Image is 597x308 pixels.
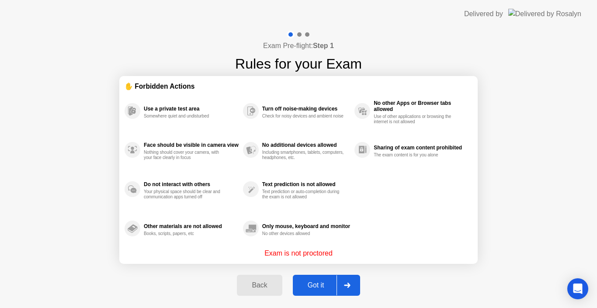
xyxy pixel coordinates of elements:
[144,150,226,160] div: Nothing should cover your camera, with your face clearly in focus
[144,189,226,200] div: Your physical space should be clear and communication apps turned off
[295,281,337,289] div: Got it
[374,145,468,151] div: Sharing of exam content prohibited
[144,231,226,236] div: Books, scripts, papers, etc
[374,100,468,112] div: No other Apps or Browser tabs allowed
[374,152,456,158] div: The exam content is for you alone
[464,9,503,19] div: Delivered by
[144,181,239,187] div: Do not interact with others
[262,189,345,200] div: Text prediction or auto-completion during the exam is not allowed
[264,248,333,259] p: Exam is not proctored
[508,9,581,19] img: Delivered by Rosalyn
[262,231,345,236] div: No other devices allowed
[239,281,279,289] div: Back
[567,278,588,299] div: Open Intercom Messenger
[144,142,239,148] div: Face should be visible in camera view
[262,223,350,229] div: Only mouse, keyboard and monitor
[235,53,362,74] h1: Rules for your Exam
[262,142,350,148] div: No additional devices allowed
[144,106,239,112] div: Use a private test area
[237,275,282,296] button: Back
[262,114,345,119] div: Check for noisy devices and ambient noise
[144,114,226,119] div: Somewhere quiet and undisturbed
[313,42,334,49] b: Step 1
[293,275,360,296] button: Got it
[374,114,456,125] div: Use of other applications or browsing the internet is not allowed
[144,223,239,229] div: Other materials are not allowed
[262,150,345,160] div: Including smartphones, tablets, computers, headphones, etc.
[263,41,334,51] h4: Exam Pre-flight:
[125,81,472,91] div: ✋ Forbidden Actions
[262,181,350,187] div: Text prediction is not allowed
[262,106,350,112] div: Turn off noise-making devices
